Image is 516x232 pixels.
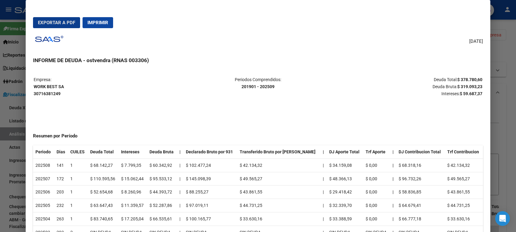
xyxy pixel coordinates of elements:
td: | [177,185,183,199]
td: $ 0,00 [363,185,390,199]
td: | [320,185,327,199]
td: $ 7.799,35 [119,159,147,172]
th: DJ Aporte Total [327,145,363,159]
th: Declarado Bruto por 931 [183,145,237,159]
td: $ 68.142,27 [88,159,119,172]
th: Deuda Total [88,145,119,159]
h4: Resumen por Período [33,133,483,140]
th: | [390,172,396,185]
button: Imprimir [83,17,113,28]
th: Periodo [33,145,54,159]
td: $ 42.134,32 [445,159,483,172]
td: 202506 [33,185,54,199]
td: $ 34.159,08 [327,159,363,172]
td: 1 [68,172,88,185]
td: $ 48.366,13 [327,172,363,185]
td: 172 [54,172,68,185]
td: 232 [54,199,68,212]
span: [DATE] [469,38,483,45]
th: Trf Contribucion [445,145,483,159]
td: $ 11.359,57 [119,199,147,212]
td: | [320,159,327,172]
td: | [177,212,183,226]
td: $ 33.388,59 [327,212,363,226]
td: $ 95.533,12 [147,172,177,185]
td: $ 33.630,16 [445,212,483,226]
td: 202504 [33,212,54,226]
th: | [390,212,396,226]
div: Open Intercom Messenger [495,211,510,226]
td: | [320,212,327,226]
strong: $ 59.687,37 [460,91,482,96]
td: | [177,199,183,212]
h3: INFORME DE DEUDA - ostvendra (RNAS 003306) [33,56,483,64]
td: $ 0,00 [363,172,390,185]
th: Dias [54,145,68,159]
td: | [320,199,327,212]
td: $ 60.342,92 [147,159,177,172]
td: $ 8.260,96 [119,185,147,199]
td: $ 68.318,16 [396,159,445,172]
strong: WORK BEST SA 30716381249 [34,84,64,96]
td: $ 49.565,27 [237,172,321,185]
td: 1 [68,212,88,226]
td: $ 44.393,72 [147,185,177,199]
span: Imprimir [87,20,108,25]
td: $ 42.134,32 [237,159,321,172]
td: $ 102.477,24 [183,159,237,172]
th: Intereses [119,145,147,159]
td: $ 145.098,39 [183,172,237,185]
td: 1 [68,159,88,172]
th: | [177,145,183,159]
td: | [320,172,327,185]
td: 141 [54,159,68,172]
td: $ 43.861,55 [445,185,483,199]
td: | [177,159,183,172]
th: | [390,199,396,212]
th: Trf Aporte [363,145,390,159]
th: Transferido Bruto por [PERSON_NAME] [237,145,321,159]
td: $ 0,00 [363,212,390,226]
th: | [320,145,327,159]
td: $ 0,00 [363,159,390,172]
p: Periodos Comprendidos: [183,76,333,90]
td: $ 83.740,65 [88,212,119,226]
td: 1 [68,185,88,199]
td: $ 44.731,25 [237,199,321,212]
th: CUILES [68,145,88,159]
p: Deuda Total: Deuda Bruta: Intereses: [333,76,482,97]
td: $ 0,00 [363,199,390,212]
td: $ 52.654,68 [88,185,119,199]
th: | [390,145,396,159]
td: $ 52.287,86 [147,199,177,212]
strong: 201901 - 202509 [241,84,275,89]
td: | [177,172,183,185]
td: $ 33.630,16 [237,212,321,226]
td: 202507 [33,172,54,185]
td: $ 66.535,61 [147,212,177,226]
td: $ 88.255,27 [183,185,237,199]
span: Exportar a PDF [38,20,75,25]
td: $ 17.205,04 [119,212,147,226]
th: Deuda Bruta [147,145,177,159]
td: $ 100.165,77 [183,212,237,226]
td: $ 97.019,11 [183,199,237,212]
td: $ 44.731,25 [445,199,483,212]
td: $ 63.647,43 [88,199,119,212]
th: | [390,159,396,172]
td: $ 110.595,56 [88,172,119,185]
td: 202505 [33,199,54,212]
p: Empresa: [34,76,183,97]
td: 203 [54,185,68,199]
td: 1 [68,199,88,212]
td: 263 [54,212,68,226]
td: $ 29.418,42 [327,185,363,199]
td: $ 43.861,55 [237,185,321,199]
td: $ 15.062,44 [119,172,147,185]
td: $ 32.339,70 [327,199,363,212]
td: $ 64.679,41 [396,199,445,212]
td: $ 66.777,18 [396,212,445,226]
td: $ 96.732,26 [396,172,445,185]
button: Exportar a PDF [33,17,80,28]
th: | [390,185,396,199]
